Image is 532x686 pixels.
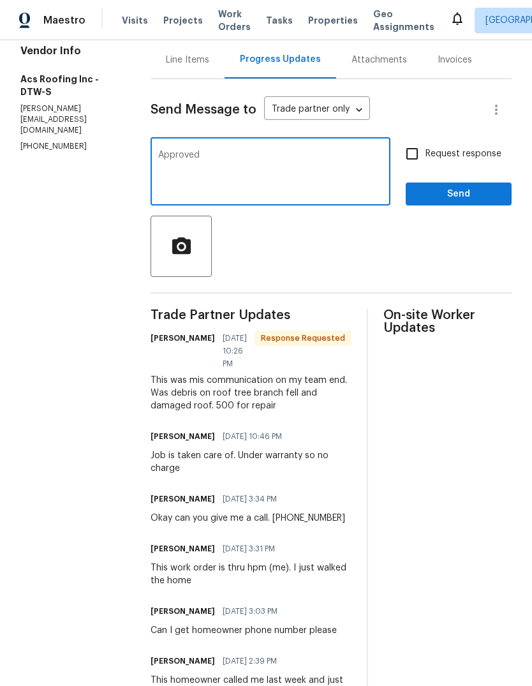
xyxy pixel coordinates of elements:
[158,151,383,195] textarea: Approved
[151,374,351,412] div: This was mis communication on my team end. Was debris on roof tree branch fell and damaged roof. ...
[223,605,277,618] span: [DATE] 3:03 PM
[20,45,120,57] h4: Vendor Info
[351,54,407,66] div: Attachments
[166,54,209,66] div: Line Items
[151,655,215,667] h6: [PERSON_NAME]
[151,332,215,345] h6: [PERSON_NAME]
[20,141,120,152] p: [PHONE_NUMBER]
[151,542,215,555] h6: [PERSON_NAME]
[406,183,512,206] button: Send
[223,493,277,505] span: [DATE] 3:34 PM
[151,562,351,587] div: This work order is thru hpm (me). I just walked the home
[151,493,215,505] h6: [PERSON_NAME]
[122,14,148,27] span: Visits
[151,624,337,637] div: Can I get homeowner phone number please
[416,186,501,202] span: Send
[223,655,277,667] span: [DATE] 2:39 PM
[218,8,251,33] span: Work Orders
[308,14,358,27] span: Properties
[151,430,215,443] h6: [PERSON_NAME]
[266,16,293,25] span: Tasks
[43,14,85,27] span: Maestro
[383,309,512,334] span: On-site Worker Updates
[438,54,472,66] div: Invoices
[223,542,275,555] span: [DATE] 3:31 PM
[223,430,282,443] span: [DATE] 10:46 PM
[256,332,350,345] span: Response Requested
[240,53,321,66] div: Progress Updates
[20,73,120,98] h5: Acs Roofing Inc - DTW-S
[264,100,370,121] div: Trade partner only
[151,103,256,116] span: Send Message to
[151,512,345,525] div: Okay can you give me a call. [PHONE_NUMBER]
[151,449,351,475] div: Job is taken care of. Under warranty so no charge
[163,14,203,27] span: Projects
[20,103,120,136] p: [PERSON_NAME][EMAIL_ADDRESS][DOMAIN_NAME]
[373,8,434,33] span: Geo Assignments
[425,147,501,161] span: Request response
[223,332,247,370] span: [DATE] 10:26 PM
[151,309,351,322] span: Trade Partner Updates
[151,605,215,618] h6: [PERSON_NAME]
